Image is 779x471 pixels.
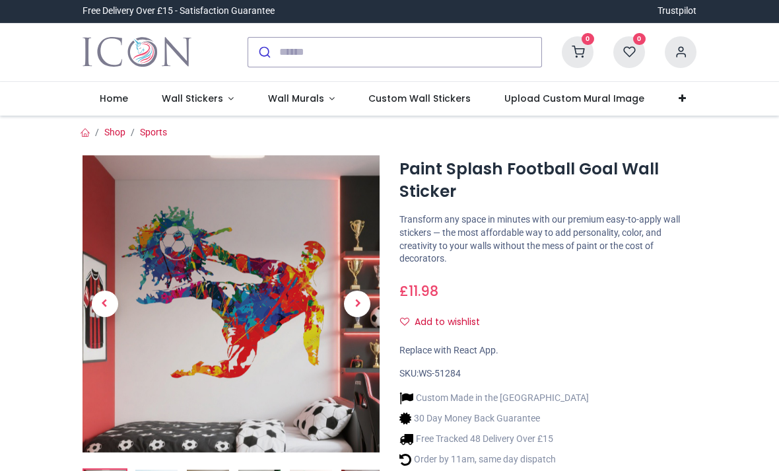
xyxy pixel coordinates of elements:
span: £ [399,281,438,301]
a: Trustpilot [658,5,696,18]
li: Free Tracked 48 Delivery Over £15 [399,432,589,446]
sup: 0 [582,33,594,46]
i: Add to wishlist [400,317,409,326]
h1: Paint Splash Football Goal Wall Sticker [399,158,696,203]
span: Wall Stickers [162,92,223,105]
div: Free Delivery Over £15 - Satisfaction Guarantee [83,5,275,18]
a: Wall Murals [251,82,352,116]
li: Order by 11am, same day dispatch [399,453,589,466]
span: WS-51284 [419,368,461,379]
span: Upload Custom Mural Image [504,92,644,105]
a: Wall Stickers [145,82,251,116]
a: Sports [140,127,167,137]
p: Transform any space in minutes with our premium easy-to-apply wall stickers — the most affordable... [399,213,696,265]
span: Custom Wall Stickers [368,92,471,105]
span: Home [100,92,128,105]
img: Paint Splash Football Goal Wall Sticker [83,155,380,453]
a: 0 [562,46,593,56]
button: Submit [248,38,279,67]
span: 11.98 [409,281,438,301]
span: Next [344,291,370,317]
img: Icon Wall Stickers [83,34,191,71]
button: Add to wishlistAdd to wishlist [399,311,491,334]
span: Previous [92,291,118,317]
a: 0 [613,46,645,56]
div: SKU: [399,367,696,380]
li: 30 Day Money Back Guarantee [399,412,589,425]
span: Wall Murals [268,92,324,105]
li: Custom Made in the [GEOGRAPHIC_DATA] [399,391,589,405]
a: Next [335,199,380,408]
sup: 0 [633,33,646,46]
a: Shop [104,127,125,137]
a: Logo of Icon Wall Stickers [83,34,191,71]
a: Previous [83,199,127,408]
div: Replace with React App. [399,344,696,357]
